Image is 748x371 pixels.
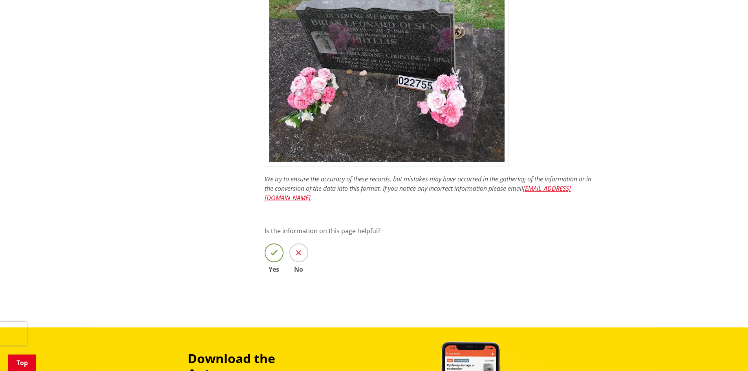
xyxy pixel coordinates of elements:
span: Yes [265,266,283,272]
p: Is the information on this page helpful? [265,226,599,236]
a: Top [8,355,36,371]
span: No [289,266,308,272]
em: We try to ensure the accuracy of these records, but mistakes may have occurred in the gathering o... [265,175,591,202]
a: [EMAIL_ADDRESS][DOMAIN_NAME] [265,184,571,202]
iframe: Messenger Launcher [712,338,740,366]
